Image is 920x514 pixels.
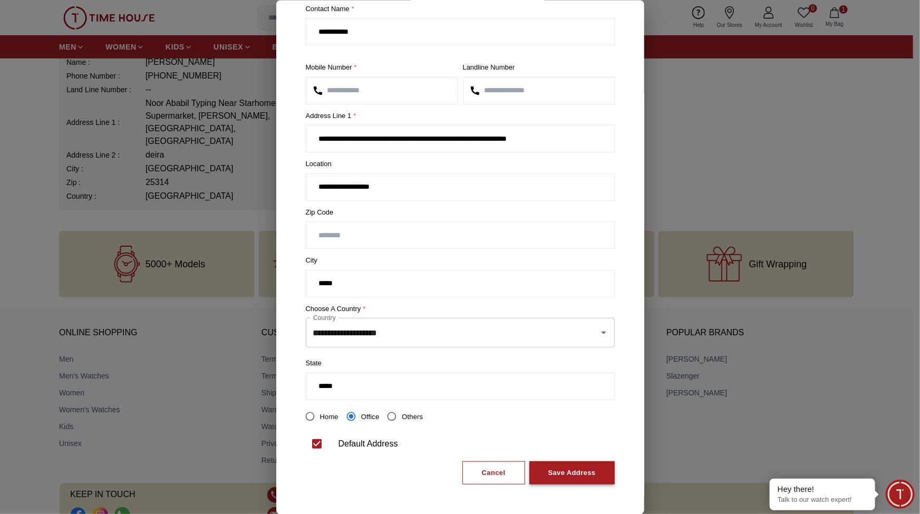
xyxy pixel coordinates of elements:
label: Mobile Number [306,62,458,73]
button: Cancel [462,461,525,484]
label: State [306,358,615,368]
label: Landline Number [463,62,615,73]
label: Contact Name [306,3,615,14]
div: Chat Widget [886,480,915,509]
div: Save Address [548,467,596,479]
button: Save Address [529,461,615,484]
label: Choose a country [306,303,615,314]
button: Open [596,325,611,340]
label: Location [306,159,615,169]
span: Home [320,412,338,420]
p: Talk to our watch expert! [778,496,867,505]
div: Hey there! [778,484,867,494]
label: City [306,255,615,266]
label: Country [313,313,336,322]
label: Zip Code [306,207,615,217]
span: Office [361,412,380,420]
label: Address Line 1 [306,110,615,121]
span: Others [402,412,423,420]
div: Cancel [482,467,506,479]
div: Default Address [338,437,398,450]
